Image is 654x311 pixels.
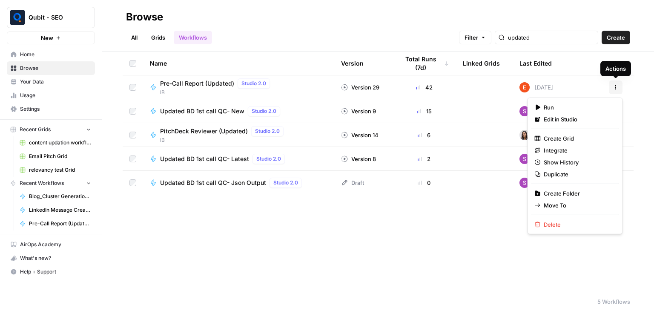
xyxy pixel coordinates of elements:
[16,150,95,163] a: Email Pitch Grid
[7,89,95,102] a: Usage
[399,83,449,92] div: 42
[29,166,91,174] span: relevancy test Grid
[519,82,530,92] img: ajf8yqgops6ssyjpn8789yzw4nvp
[597,297,630,306] div: 5 Workflows
[7,265,95,279] button: Help + Support
[126,31,143,44] a: All
[341,52,364,75] div: Version
[29,139,91,147] span: content updation workflow
[519,154,553,164] div: [DATE]
[602,31,630,44] button: Create
[16,190,95,203] a: Blog_Cluster Generation V3a1 with WP Integration [Live site]
[29,153,91,160] span: Email Pitch Grid
[150,106,327,116] a: Updated BD 1st call QC- NewStudio 2.0
[519,52,552,75] div: Last Edited
[20,92,91,99] span: Usage
[544,158,612,167] span: Show History
[29,13,80,22] span: Qubit - SEO
[519,130,530,140] img: 141n3bijxpn8h033wqhh0520kuqr
[16,203,95,217] a: LinkedIn Message Creator M&A - Phase 3
[20,78,91,86] span: Your Data
[241,80,266,87] span: Studio 2.0
[7,75,95,89] a: Your Data
[150,126,327,144] a: PitchDeck Reviewer (Updated)Studio 2.0IB
[7,48,95,61] a: Home
[150,78,327,96] a: Pre-Call Report (Updated)Studio 2.0IB
[20,268,91,276] span: Help + Support
[465,33,478,42] span: Filter
[160,127,248,135] span: PitchDeck Reviewer (Updated)
[607,33,625,42] span: Create
[16,217,95,230] a: Pre-Call Report (Updated)
[174,31,212,44] a: Workflows
[463,52,500,75] div: Linked Grids
[519,178,530,188] img: o172sb5nyouclioljstuaq3tb2gj
[7,123,95,136] button: Recent Grids
[29,193,91,200] span: Blog_Cluster Generation V3a1 with WP Integration [Live site]
[341,83,379,92] div: Version 29
[160,155,249,163] span: Updated BD 1st call QC- Latest
[519,82,553,92] div: [DATE]
[150,154,327,164] a: Updated BD 1st call QC- LatestStudio 2.0
[160,136,287,144] span: IB
[7,7,95,28] button: Workspace: Qubit - SEO
[20,105,91,113] span: Settings
[16,163,95,177] a: relevancy test Grid
[10,10,25,25] img: Qubit - SEO Logo
[252,107,276,115] span: Studio 2.0
[544,115,612,124] span: Edit in Studio
[160,79,234,88] span: Pre-Call Report (Updated)
[256,155,281,163] span: Studio 2.0
[160,107,244,115] span: Updated BD 1st call QC- New
[160,89,273,96] span: IB
[399,52,449,75] div: Total Runs (7d)
[544,103,612,112] span: Run
[544,220,612,229] span: Delete
[399,179,449,187] div: 0
[341,179,364,187] div: Draft
[459,31,491,44] button: Filter
[544,201,612,210] span: Move To
[255,127,280,135] span: Studio 2.0
[150,52,327,75] div: Name
[16,136,95,150] a: content updation workflow
[20,241,91,248] span: AirOps Academy
[273,179,298,187] span: Studio 2.0
[399,131,449,139] div: 6
[544,134,612,143] span: Create Grid
[20,179,64,187] span: Recent Workflows
[7,251,95,265] button: What's new?
[519,130,553,140] div: [DATE]
[150,178,327,188] a: Updated BD 1st call QC- Json OutputStudio 2.0
[20,64,91,72] span: Browse
[7,238,95,251] a: AirOps Academy
[7,61,95,75] a: Browse
[519,106,530,116] img: o172sb5nyouclioljstuaq3tb2gj
[544,189,612,198] span: Create Folder
[399,155,449,163] div: 2
[508,33,594,42] input: Search
[341,155,376,163] div: Version 8
[20,51,91,58] span: Home
[160,179,266,187] span: Updated BD 1st call QC- Json Output
[519,154,530,164] img: o172sb5nyouclioljstuaq3tb2gj
[146,31,170,44] a: Grids
[7,252,95,265] div: What's new?
[20,126,51,133] span: Recent Grids
[399,107,449,115] div: 15
[605,52,627,75] div: Actions
[7,102,95,116] a: Settings
[544,170,612,179] span: Duplicate
[29,206,91,214] span: LinkedIn Message Creator M&A - Phase 3
[544,146,612,155] span: Integrate
[7,32,95,44] button: New
[7,177,95,190] button: Recent Workflows
[341,131,379,139] div: Version 14
[29,220,91,227] span: Pre-Call Report (Updated)
[519,178,553,188] div: [DATE]
[126,10,163,24] div: Browse
[341,107,376,115] div: Version 9
[41,34,53,42] span: New
[519,106,553,116] div: [DATE]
